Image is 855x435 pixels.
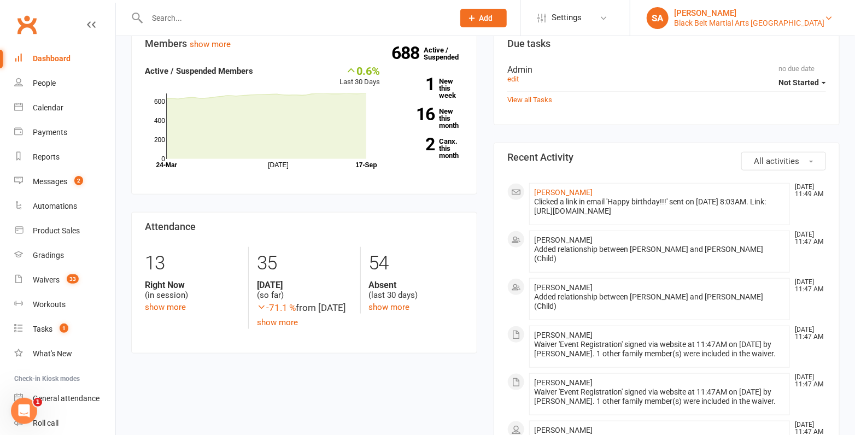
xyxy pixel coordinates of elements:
[13,11,40,38] a: Clubworx
[11,398,37,424] iframe: Intercom live chat
[14,96,115,120] a: Calendar
[534,236,593,244] span: [PERSON_NAME]
[369,280,464,290] strong: Absent
[789,374,825,388] time: [DATE] 11:47 AM
[424,38,472,69] a: 688Active / Suspended
[33,79,56,87] div: People
[789,231,825,245] time: [DATE] 11:47 AM
[396,108,464,129] a: 16New this month
[60,324,68,333] span: 1
[534,197,785,216] div: Clicked a link in email 'Happy birthday!!!' sent on [DATE] 8:03AM. Link: [URL][DOMAIN_NAME]
[396,138,464,159] a: 2Canx. this month
[33,419,58,427] div: Roll call
[145,221,464,232] h3: Attendance
[369,247,464,280] div: 54
[145,280,240,301] div: (in session)
[396,136,435,152] strong: 2
[33,152,60,161] div: Reports
[145,66,253,76] strong: Active / Suspended Members
[14,342,115,366] a: What's New
[339,64,380,77] div: 0.6%
[33,275,60,284] div: Waivers
[534,426,593,434] span: [PERSON_NAME]
[33,325,52,333] div: Tasks
[789,184,825,198] time: [DATE] 11:49 AM
[647,7,669,29] div: SA
[479,14,493,22] span: Add
[754,156,799,166] span: All activities
[74,176,83,185] span: 2
[33,54,71,63] div: Dashboard
[257,302,296,313] span: -71.1 %
[33,177,67,186] div: Messages
[14,46,115,71] a: Dashboard
[257,301,352,315] div: from [DATE]
[396,78,464,99] a: 1New this week
[14,71,115,96] a: People
[369,302,410,312] a: show more
[369,280,464,301] div: (last 30 days)
[33,398,42,407] span: 1
[33,251,64,260] div: Gradings
[144,10,446,26] input: Search...
[778,73,826,92] button: Not Started
[145,302,186,312] a: show more
[145,280,240,290] strong: Right Now
[507,152,826,163] h3: Recent Activity
[14,268,115,292] a: Waivers 33
[14,145,115,169] a: Reports
[741,152,826,171] button: All activities
[396,76,435,92] strong: 1
[507,38,826,49] h3: Due tasks
[33,394,99,403] div: General attendance
[14,169,115,194] a: Messages 2
[534,331,593,339] span: [PERSON_NAME]
[674,8,824,18] div: [PERSON_NAME]
[33,103,63,112] div: Calendar
[257,280,352,301] div: (so far)
[534,292,785,311] div: Added relationship between [PERSON_NAME] and [PERSON_NAME] (Child)
[789,279,825,293] time: [DATE] 11:47 AM
[507,75,519,83] a: edit
[14,243,115,268] a: Gradings
[14,292,115,317] a: Workouts
[33,226,80,235] div: Product Sales
[33,128,67,137] div: Payments
[67,274,79,284] span: 33
[534,245,785,263] div: Added relationship between [PERSON_NAME] and [PERSON_NAME] (Child)
[14,317,115,342] a: Tasks 1
[257,247,352,280] div: 35
[190,39,231,49] a: show more
[257,280,352,290] strong: [DATE]
[145,38,464,49] h3: Members
[396,106,435,122] strong: 16
[778,78,819,87] span: Not Started
[33,300,66,309] div: Workouts
[789,326,825,340] time: [DATE] 11:47 AM
[33,202,77,210] div: Automations
[534,188,593,197] a: [PERSON_NAME]
[33,349,72,358] div: What's New
[14,386,115,411] a: General attendance kiosk mode
[552,5,582,30] span: Settings
[507,96,552,104] a: View all Tasks
[507,64,826,75] div: Admin
[534,387,785,406] div: Waiver 'Event Registration' signed via website at 11:47AM on [DATE] by [PERSON_NAME]. 1 other fam...
[14,120,115,145] a: Payments
[674,18,824,28] div: Black Belt Martial Arts [GEOGRAPHIC_DATA]
[14,219,115,243] a: Product Sales
[534,283,593,292] span: [PERSON_NAME]
[534,378,593,387] span: [PERSON_NAME]
[534,340,785,358] div: Waiver 'Event Registration' signed via website at 11:47AM on [DATE] by [PERSON_NAME]. 1 other fam...
[145,247,240,280] div: 13
[339,64,380,88] div: Last 30 Days
[14,194,115,219] a: Automations
[391,45,424,61] strong: 688
[460,9,507,27] button: Add
[257,318,298,327] a: show more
